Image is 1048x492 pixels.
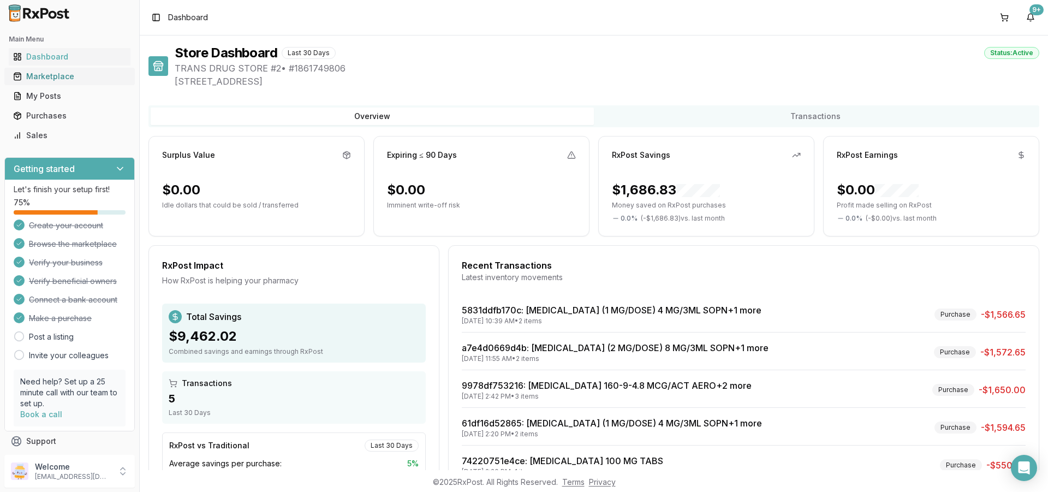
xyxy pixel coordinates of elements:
[29,294,117,305] span: Connect a bank account
[980,346,1026,359] span: -$1,572.65
[562,477,585,487] a: Terms
[4,87,135,105] button: My Posts
[13,91,126,102] div: My Posts
[462,430,762,438] div: [DATE] 2:20 PM • 2 items
[162,201,351,210] p: Idle dollars that could be sold / transferred
[9,86,130,106] a: My Posts
[462,272,1026,283] div: Latest inventory movements
[462,418,762,429] a: 61df16d52865: [MEDICAL_DATA] (1 MG/DOSE) 4 MG/3ML SOPN+1 more
[387,181,425,199] div: $0.00
[612,201,801,210] p: Money saved on RxPost purchases
[29,350,109,361] a: Invite your colleagues
[940,459,982,471] div: Purchase
[14,184,126,195] p: Let's finish your setup first!
[35,472,111,481] p: [EMAIL_ADDRESS][DOMAIN_NAME]
[14,197,30,208] span: 75 %
[981,421,1026,434] span: -$1,594.65
[837,201,1026,210] p: Profit made selling on RxPost
[4,48,135,66] button: Dashboard
[387,150,457,161] div: Expiring ≤ 90 Days
[9,106,130,126] a: Purchases
[837,181,919,199] div: $0.00
[20,410,62,419] a: Book a call
[462,392,752,401] div: [DATE] 2:42 PM • 3 items
[29,257,103,268] span: Verify your business
[13,130,126,141] div: Sales
[9,35,130,44] h2: Main Menu
[29,331,74,342] a: Post a listing
[837,150,898,161] div: RxPost Earnings
[4,4,74,22] img: RxPost Logo
[20,376,119,409] p: Need help? Set up a 25 minute call with our team to set up.
[29,239,117,250] span: Browse the marketplace
[1011,455,1037,481] div: Open Intercom Messenger
[13,110,126,121] div: Purchases
[169,408,419,417] div: Last 30 Days
[162,259,426,272] div: RxPost Impact
[168,12,208,23] span: Dashboard
[4,127,135,144] button: Sales
[621,214,638,223] span: 0.0 %
[612,150,670,161] div: RxPost Savings
[186,310,241,323] span: Total Savings
[169,391,419,406] div: 5
[934,309,976,321] div: Purchase
[612,181,720,199] div: $1,686.83
[866,214,937,223] span: ( - $0.00 ) vs. last month
[35,461,111,472] p: Welcome
[986,459,1026,472] span: -$550.68
[182,378,232,389] span: Transactions
[9,47,130,67] a: Dashboard
[462,467,663,476] div: [DATE] 2:20 PM • 1 items
[169,458,282,469] span: Average savings per purchase:
[29,276,117,287] span: Verify beneficial owners
[162,275,426,286] div: How RxPost is helping your pharmacy
[365,440,419,452] div: Last 30 Days
[29,220,103,231] span: Create your account
[462,342,769,353] a: a7e4d0669d4b: [MEDICAL_DATA] (2 MG/DOSE) 8 MG/3ML SOPN+1 more
[934,346,976,358] div: Purchase
[175,44,277,62] h1: Store Dashboard
[13,71,126,82] div: Marketplace
[981,308,1026,321] span: -$1,566.65
[169,440,249,451] div: RxPost vs Traditional
[1029,4,1044,15] div: 9+
[845,214,862,223] span: 0.0 %
[589,477,616,487] a: Privacy
[14,162,75,175] h3: Getting started
[932,384,974,396] div: Purchase
[4,107,135,125] button: Purchases
[462,380,752,391] a: 9978df753216: [MEDICAL_DATA] 160-9-4.8 MCG/ACT AERO+2 more
[9,126,130,145] a: Sales
[462,259,1026,272] div: Recent Transactions
[4,68,135,85] button: Marketplace
[175,75,1039,88] span: [STREET_ADDRESS]
[11,463,28,480] img: User avatar
[641,214,725,223] span: ( - $1,686.83 ) vs. last month
[162,150,215,161] div: Surplus Value
[594,108,1037,125] button: Transactions
[4,431,135,451] button: Support
[1022,9,1039,26] button: 9+
[151,108,594,125] button: Overview
[9,67,130,86] a: Marketplace
[934,422,976,434] div: Purchase
[282,47,336,59] div: Last 30 Days
[979,383,1026,396] span: -$1,650.00
[169,347,419,356] div: Combined savings and earnings through RxPost
[387,201,576,210] p: Imminent write-off risk
[462,455,663,466] a: 74220751e4ce: [MEDICAL_DATA] 100 MG TABS
[29,313,92,324] span: Make a purchase
[462,317,761,325] div: [DATE] 10:39 AM • 2 items
[462,354,769,363] div: [DATE] 11:55 AM • 2 items
[984,47,1039,59] div: Status: Active
[13,51,126,62] div: Dashboard
[175,62,1039,75] span: TRANS DRUG STORE #2 • # 1861749806
[462,305,761,316] a: 5831ddfb170c: [MEDICAL_DATA] (1 MG/DOSE) 4 MG/3ML SOPN+1 more
[168,12,208,23] nav: breadcrumb
[162,181,200,199] div: $0.00
[407,458,419,469] span: 5 %
[169,328,419,345] div: $9,462.02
